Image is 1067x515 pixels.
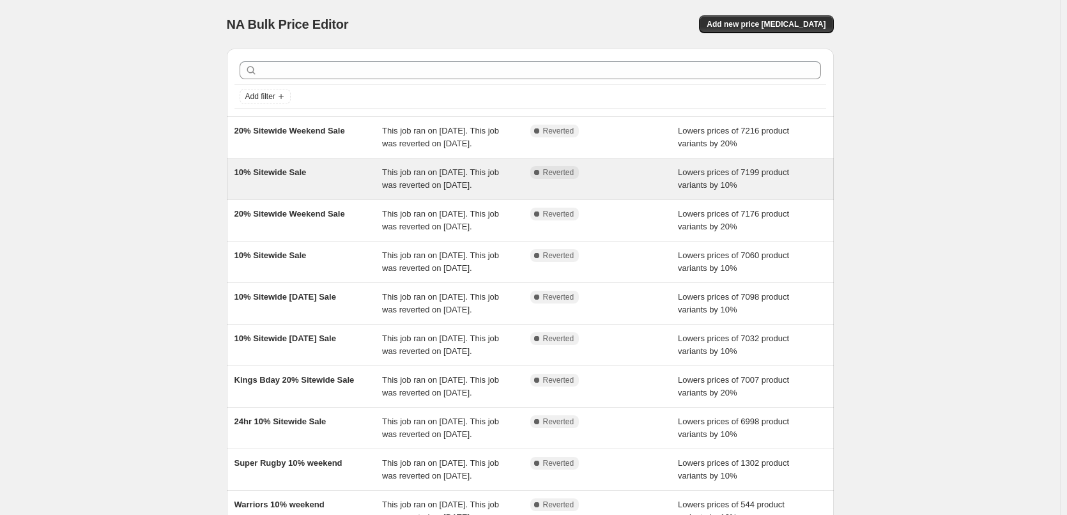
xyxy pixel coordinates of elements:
[240,89,291,104] button: Add filter
[678,375,789,397] span: Lowers prices of 7007 product variants by 20%
[382,292,499,314] span: This job ran on [DATE]. This job was reverted on [DATE].
[234,417,326,426] span: 24hr 10% Sitewide Sale
[543,250,574,261] span: Reverted
[543,334,574,344] span: Reverted
[234,292,336,302] span: 10% Sitewide [DATE] Sale
[382,458,499,480] span: This job ran on [DATE]. This job was reverted on [DATE].
[543,417,574,427] span: Reverted
[382,375,499,397] span: This job ran on [DATE]. This job was reverted on [DATE].
[543,167,574,178] span: Reverted
[678,417,789,439] span: Lowers prices of 6998 product variants by 10%
[707,19,825,29] span: Add new price [MEDICAL_DATA]
[234,126,345,135] span: 20% Sitewide Weekend Sale
[234,209,345,219] span: 20% Sitewide Weekend Sale
[678,292,789,314] span: Lowers prices of 7098 product variants by 10%
[382,250,499,273] span: This job ran on [DATE]. This job was reverted on [DATE].
[543,500,574,510] span: Reverted
[678,209,789,231] span: Lowers prices of 7176 product variants by 20%
[699,15,833,33] button: Add new price [MEDICAL_DATA]
[678,126,789,148] span: Lowers prices of 7216 product variants by 20%
[678,334,789,356] span: Lowers prices of 7032 product variants by 10%
[382,417,499,439] span: This job ran on [DATE]. This job was reverted on [DATE].
[234,375,355,385] span: Kings Bday 20% Sitewide Sale
[678,458,789,480] span: Lowers prices of 1302 product variants by 10%
[543,458,574,468] span: Reverted
[543,209,574,219] span: Reverted
[678,167,789,190] span: Lowers prices of 7199 product variants by 10%
[234,500,325,509] span: Warriors 10% weekend
[382,126,499,148] span: This job ran on [DATE]. This job was reverted on [DATE].
[234,458,342,468] span: Super Rugby 10% weekend
[543,126,574,136] span: Reverted
[382,209,499,231] span: This job ran on [DATE]. This job was reverted on [DATE].
[382,334,499,356] span: This job ran on [DATE]. This job was reverted on [DATE].
[227,17,349,31] span: NA Bulk Price Editor
[245,91,275,102] span: Add filter
[543,292,574,302] span: Reverted
[234,250,307,260] span: 10% Sitewide Sale
[234,334,336,343] span: 10% Sitewide [DATE] Sale
[678,250,789,273] span: Lowers prices of 7060 product variants by 10%
[234,167,307,177] span: 10% Sitewide Sale
[543,375,574,385] span: Reverted
[382,167,499,190] span: This job ran on [DATE]. This job was reverted on [DATE].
